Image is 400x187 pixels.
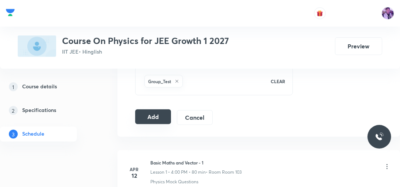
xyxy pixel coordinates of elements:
p: Lesson 1 • 4:00 PM • 80 min [150,169,206,176]
button: Preview [335,37,382,55]
h5: Course details [22,82,57,91]
h6: Group_Test [148,78,171,85]
img: ttu [375,132,384,141]
h4: 12 [127,173,141,178]
button: Cancel [177,110,213,125]
p: • Room Room 103 [206,169,242,176]
p: CLEAR [271,78,285,85]
h3: Course On Physics for JEE Growth 1 2027 [62,35,229,46]
a: Company Logo [6,7,15,20]
h6: Apr [127,166,141,173]
h5: Schedule [22,130,44,139]
img: avatar [317,10,323,17]
img: 544BD85C-3E1A-4CB5-B03F-7CA9633C3C67_plus.png [18,35,56,57]
p: 3 [9,130,18,139]
button: avatar [314,7,326,19]
p: Physics Mock Questions [150,178,198,185]
h6: Basic Maths and Vector - 1 [150,159,242,166]
button: Add [135,109,171,124]
p: 1 [9,82,18,91]
img: Company Logo [6,7,15,18]
h5: Specifications [22,106,56,115]
img: preeti Tripathi [382,7,394,20]
p: IIT JEE • Hinglish [62,48,229,55]
p: 2 [9,106,18,115]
